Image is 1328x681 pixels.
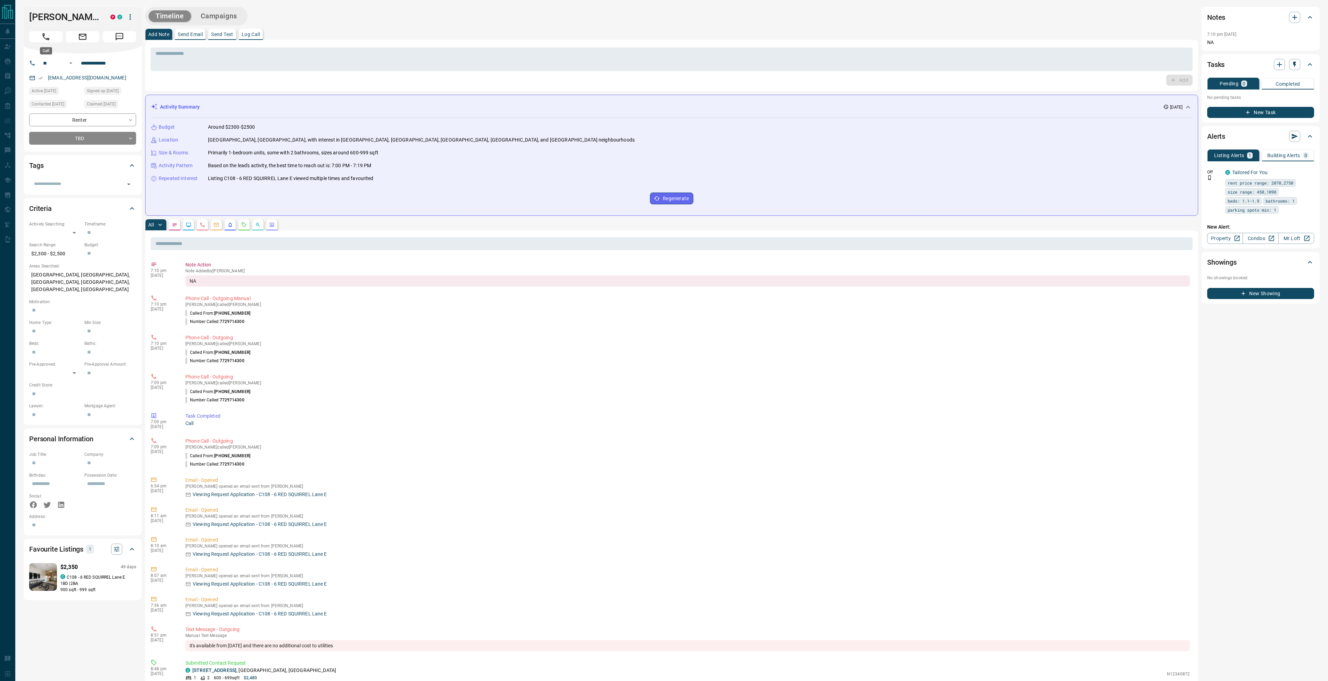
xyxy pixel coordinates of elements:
p: [DATE] [151,307,175,312]
p: 7:36 am [151,603,175,608]
div: NA [185,275,1190,287]
p: [DATE] [151,346,175,351]
p: 1 BD | 2 BA [60,580,136,587]
div: it's available from [DATE] and there are no additional cost to utilities [185,640,1190,651]
span: Message [103,31,136,42]
p: Budget [159,124,175,131]
p: C108 - 6 RED SQUIRREL Lane E [67,574,125,580]
div: Tasks [1207,56,1314,73]
p: Pending [1220,81,1238,86]
p: [DATE] [151,273,175,278]
p: [PERSON_NAME] opened an email sent from [PERSON_NAME] [185,603,1190,608]
p: Submitted Contact Request [185,659,1190,667]
p: 8:51 pm [151,633,175,638]
p: [PERSON_NAME] called [PERSON_NAME] [185,381,1190,385]
p: Email - Opened [185,566,1190,573]
p: Based on the lead's activity, the best time to reach out is: 7:00 PM - 7:19 PM [208,162,371,169]
a: Mr.Loft [1278,233,1314,244]
p: Primarily 1-bedroom units, some with 2 bathrooms, sizes around 600-999 sqft [208,149,378,156]
div: Tags [29,157,136,174]
p: 8:07 am [151,573,175,578]
p: Call [185,420,1190,427]
p: Number Called: [185,461,244,467]
p: Send Email [178,32,203,37]
h1: [PERSON_NAME] [29,11,100,23]
p: Called From: [185,389,250,395]
span: Contacted [DATE] [32,101,64,108]
p: Social: [29,493,81,499]
p: Activity Summary [160,103,200,111]
p: Size & Rooms [159,149,189,156]
h2: Favourite Listings [29,544,83,555]
a: Tailored For You [1232,170,1268,175]
span: 7729714300 [220,398,244,402]
p: Actively Searching: [29,221,81,227]
p: Phone Call - Outgoing [185,437,1190,445]
span: Call [29,31,62,42]
div: condos.ca [60,574,65,579]
a: [STREET_ADDRESS] [192,667,236,673]
span: manual [185,633,200,638]
p: Log Call [242,32,260,37]
div: Mon Sep 08 2025 [29,100,81,110]
div: Personal Information [29,431,136,447]
span: size range: 450,1098 [1228,188,1276,195]
p: Baths: [84,340,136,347]
p: 7:10 pm [151,302,175,307]
p: $2,300 - $2,500 [29,248,81,259]
span: parking spots min: 1 [1228,206,1276,213]
p: All [148,222,154,227]
span: beds: 1.1-1.9 [1228,197,1259,204]
p: Called From: [185,453,250,459]
p: Viewing Request Application - C108 - 6 RED SQUIRREL Lane E [193,610,327,618]
p: Address: [29,513,136,520]
p: 7:10 pm [151,341,175,346]
button: Open [67,59,75,67]
p: Number Called: [185,358,244,364]
p: [DATE] [151,385,175,390]
div: Call [40,47,52,54]
h2: Notes [1207,12,1225,23]
h2: Showings [1207,257,1237,268]
p: Pre-Approval Amount: [84,361,136,367]
p: 7:10 pm [DATE] [1207,32,1237,37]
div: Activity Summary[DATE] [151,101,1192,113]
p: No showings booked [1207,275,1314,281]
div: Mon Aug 12 2024 [84,87,136,97]
p: Possession Date: [84,472,136,478]
p: 1 [88,545,92,553]
p: [DATE] [151,608,175,613]
a: Condos [1243,233,1278,244]
h2: Personal Information [29,433,93,444]
p: Around $2300-$2500 [208,124,255,131]
span: 7729714300 [220,358,244,363]
h2: Criteria [29,203,52,214]
p: Add Note [148,32,169,37]
p: Email - Opened [185,507,1190,514]
div: Tue Aug 26 2025 [84,100,136,110]
span: [PHONE_NUMBER] [214,389,250,394]
p: Repeated Interest [159,175,198,182]
p: Birthday: [29,472,81,478]
p: Viewing Request Application - C108 - 6 RED SQUIRREL Lane E [193,580,327,588]
svg: Emails [214,222,219,228]
div: Favourite Listings1 [29,541,136,557]
p: 2 [207,675,210,681]
p: [DATE] [151,449,175,454]
p: Text Message - Outgoing [185,626,1190,633]
button: Regenerate [650,193,693,204]
p: 6:54 pm [151,484,175,488]
span: Active [DATE] [32,87,56,94]
p: [PERSON_NAME] called [PERSON_NAME] [185,341,1190,346]
p: Phone Call - Outgoing [185,373,1190,381]
svg: Calls [200,222,205,228]
p: Number Called: [185,397,244,403]
a: Favourited listing$2,35049 dayscondos.caC108 - 6 RED SQUIRREL Lane E1BD |2BA900 sqft - 999 sqft [29,562,136,593]
div: condos.ca [1225,170,1230,175]
p: Viewing Request Application - C108 - 6 RED SQUIRREL Lane E [193,551,327,558]
p: Pre-Approved: [29,361,81,367]
p: Credit Score: [29,382,136,388]
p: [GEOGRAPHIC_DATA], [GEOGRAPHIC_DATA], [GEOGRAPHIC_DATA], [GEOGRAPHIC_DATA], [GEOGRAPHIC_DATA], [G... [29,269,136,295]
h2: Tasks [1207,59,1225,70]
p: Job Title: [29,451,81,458]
